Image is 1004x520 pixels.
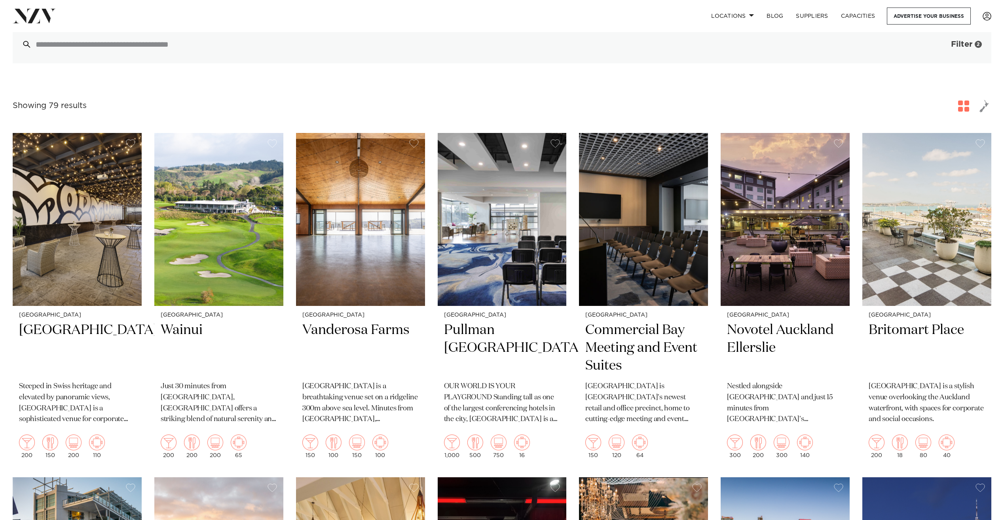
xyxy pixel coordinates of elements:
[296,133,425,465] a: [GEOGRAPHIC_DATA] Vanderosa Farms [GEOGRAPHIC_DATA] is a breathtaking venue set on a ridgeline 30...
[302,312,419,318] small: [GEOGRAPHIC_DATA]
[66,435,82,458] div: 200
[514,435,530,450] img: meeting.png
[585,435,601,450] img: cocktail.png
[302,381,419,425] p: [GEOGRAPHIC_DATA] is a breathtaking venue set on a ridgeline 300m above sea level. Minutes from [...
[438,133,567,465] a: [GEOGRAPHIC_DATA] Pullman [GEOGRAPHIC_DATA] OUR WORLD IS YOUR PLAYGROUND Standing tall as one of ...
[491,435,507,458] div: 750
[161,312,277,318] small: [GEOGRAPHIC_DATA]
[869,321,985,375] h2: Britomart Place
[609,435,624,450] img: theatre.png
[302,321,419,375] h2: Vanderosa Farms
[13,9,56,23] img: nzv-logo.png
[727,381,843,425] p: Nestled alongside [GEOGRAPHIC_DATA] and just 15 minutes from [GEOGRAPHIC_DATA]'s [GEOGRAPHIC_DATA...
[231,435,247,450] img: meeting.png
[349,435,365,450] img: theatre.png
[302,435,318,450] img: cocktail.png
[13,100,87,112] div: Showing 79 results
[797,435,813,458] div: 140
[926,25,991,63] button: Filter2
[915,435,931,458] div: 80
[13,133,142,465] a: [GEOGRAPHIC_DATA] [GEOGRAPHIC_DATA] Steeped in Swiss heritage and elevated by panoramic views, [G...
[184,435,200,458] div: 200
[154,133,283,465] a: [GEOGRAPHIC_DATA] Wainui Just 30 minutes from [GEOGRAPHIC_DATA], [GEOGRAPHIC_DATA] offers a strik...
[585,312,702,318] small: [GEOGRAPHIC_DATA]
[727,435,743,458] div: 300
[372,435,388,450] img: meeting.png
[609,435,624,458] div: 120
[372,435,388,458] div: 100
[975,41,982,48] div: 2
[869,381,985,425] p: [GEOGRAPHIC_DATA] is a stylish venue overlooking the Auckland waterfront, with spaces for corpora...
[19,312,135,318] small: [GEOGRAPHIC_DATA]
[750,435,766,458] div: 200
[19,435,35,458] div: 200
[585,435,601,458] div: 150
[19,435,35,450] img: cocktail.png
[862,133,991,465] a: [GEOGRAPHIC_DATA] Britomart Place [GEOGRAPHIC_DATA] is a stylish venue overlooking the Auckland w...
[161,321,277,375] h2: Wainui
[632,435,648,458] div: 64
[892,435,908,458] div: 18
[19,321,135,375] h2: [GEOGRAPHIC_DATA]
[444,435,460,458] div: 1,000
[790,8,834,25] a: SUPPLIERS
[444,381,560,425] p: OUR WORLD IS YOUR PLAYGROUND Standing tall as one of the largest conferencing hotels in the city,...
[184,435,200,450] img: dining.png
[326,435,342,458] div: 100
[161,381,277,425] p: Just 30 minutes from [GEOGRAPHIC_DATA], [GEOGRAPHIC_DATA] offers a striking blend of natural sere...
[579,133,708,465] a: [GEOGRAPHIC_DATA] Commercial Bay Meeting and Event Suites [GEOGRAPHIC_DATA] is [GEOGRAPHIC_DATA]'...
[939,435,955,450] img: meeting.png
[42,435,58,458] div: 150
[19,381,135,425] p: Steeped in Swiss heritage and elevated by panoramic views, [GEOGRAPHIC_DATA] is a sophisticated v...
[514,435,530,458] div: 16
[632,435,648,450] img: meeting.png
[444,312,560,318] small: [GEOGRAPHIC_DATA]
[797,435,813,450] img: meeting.png
[774,435,790,450] img: theatre.png
[939,435,955,458] div: 40
[326,435,342,450] img: dining.png
[585,381,702,425] p: [GEOGRAPHIC_DATA] is [GEOGRAPHIC_DATA]'s newest retail and office precinct, home to cutting-edge ...
[869,435,884,458] div: 200
[42,435,58,450] img: dining.png
[349,435,365,458] div: 150
[467,435,483,458] div: 500
[444,321,560,375] h2: Pullman [GEOGRAPHIC_DATA]
[727,312,843,318] small: [GEOGRAPHIC_DATA]
[951,40,972,48] span: Filter
[727,435,743,450] img: cocktail.png
[467,435,483,450] img: dining.png
[89,435,105,450] img: meeting.png
[302,435,318,458] div: 150
[66,435,82,450] img: theatre.png
[231,435,247,458] div: 65
[721,133,850,465] a: [GEOGRAPHIC_DATA] Novotel Auckland Ellerslie Nestled alongside [GEOGRAPHIC_DATA] and just 15 minu...
[89,435,105,458] div: 110
[705,8,760,25] a: Locations
[161,435,177,458] div: 200
[892,435,908,450] img: dining.png
[750,435,766,450] img: dining.png
[585,321,702,375] h2: Commercial Bay Meeting and Event Suites
[161,435,177,450] img: cocktail.png
[835,8,882,25] a: Capacities
[727,321,843,375] h2: Novotel Auckland Ellerslie
[207,435,223,450] img: theatre.png
[915,435,931,450] img: theatre.png
[760,8,790,25] a: BLOG
[491,435,507,450] img: theatre.png
[869,312,985,318] small: [GEOGRAPHIC_DATA]
[207,435,223,458] div: 200
[444,435,460,450] img: cocktail.png
[887,8,971,25] a: Advertise your business
[869,435,884,450] img: cocktail.png
[774,435,790,458] div: 300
